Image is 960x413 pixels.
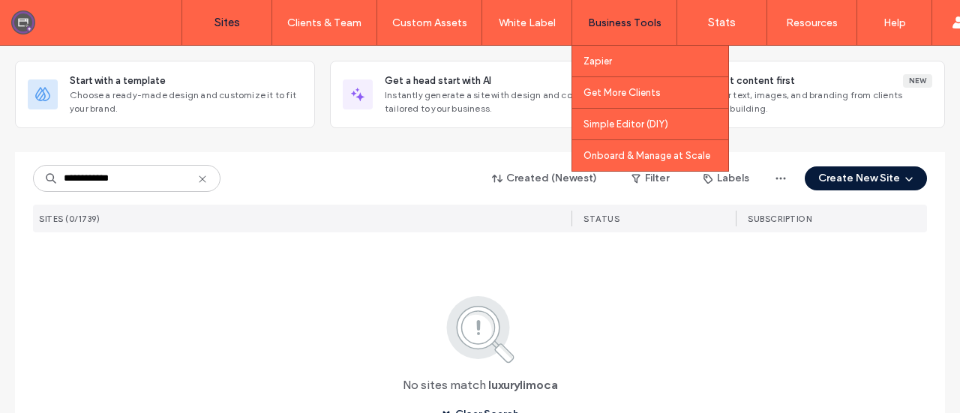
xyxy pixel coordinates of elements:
label: Resources [786,16,838,29]
a: Zapier [583,46,728,76]
button: Create New Site [805,166,927,190]
span: No sites match [403,377,486,394]
button: Created (Newest) [479,166,610,190]
label: Help [883,16,906,29]
div: New [903,74,932,88]
a: Simple Editor (DIY) [583,109,728,139]
div: Get a head start with AIInstantly generate a site with design and content tailored to your business. [330,61,630,128]
span: STATUS [583,214,619,224]
span: Instantly generate a site with design and content tailored to your business. [385,88,617,115]
span: SITES (0/1739) [39,214,100,224]
label: Sites [214,16,240,29]
span: Gather text, images, and branding from clients before building. [700,88,932,115]
img: search.svg [426,293,535,365]
span: Help [34,10,64,24]
span: Collect content first [700,73,795,88]
span: luxurylimoca [488,377,558,394]
label: Custom Assets [392,16,467,29]
label: Onboard & Manage at Scale [583,150,710,161]
button: Labels [690,166,763,190]
label: Business Tools [588,16,661,29]
label: White Label [499,16,556,29]
a: Onboard & Manage at Scale [583,140,728,171]
button: Filter [616,166,684,190]
span: Get a head start with AI [385,73,491,88]
a: Get More Clients [583,77,728,108]
label: Zapier [583,55,612,67]
div: Start with a templateChoose a ready-made design and customize it to fit your brand. [15,61,315,128]
label: Clients & Team [287,16,361,29]
span: Start with a template [70,73,166,88]
span: SUBSCRIPTION [748,214,811,224]
label: Get More Clients [583,87,661,98]
label: Simple Editor (DIY) [583,118,668,130]
span: Choose a ready-made design and customize it to fit your brand. [70,88,302,115]
label: Stats [708,16,736,29]
div: Collect content firstNewGather text, images, and branding from clients before building. [645,61,945,128]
